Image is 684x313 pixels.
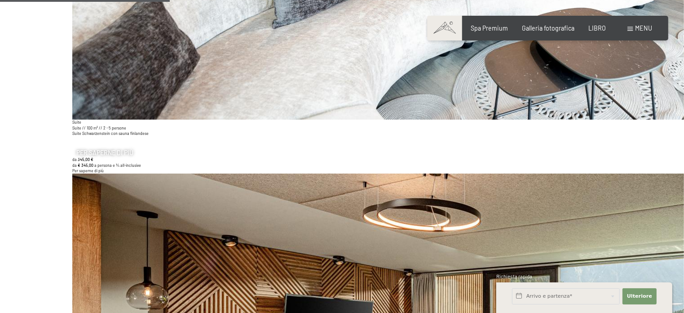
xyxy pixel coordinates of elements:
a: Spa Premium [471,24,508,32]
font: Richiesta rapida [496,273,532,279]
a: Galleria fotografica [522,24,574,32]
font: Per saperne di più [76,149,133,156]
font: da [72,157,77,162]
font: Ulteriore [627,293,652,299]
button: Ulteriore [622,288,657,304]
a: Per saperne di più [72,148,133,157]
font: € 345,00 [78,163,93,168]
a: Per saperne di più [72,168,104,173]
a: Suite Aurina con sauna finlandese [72,174,612,179]
font: menu [635,24,653,32]
font: 345,00 € [78,157,93,162]
font: da [72,163,77,168]
a: LIBRO [588,24,606,32]
font: Suite // 100 m² // 2 - 5 persone [72,125,126,130]
font: a persona e ¾ all-inclusive [94,163,141,168]
font: Suite Schwarzenstein con sauna finlandese [72,131,149,136]
font: Suite [72,120,81,125]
